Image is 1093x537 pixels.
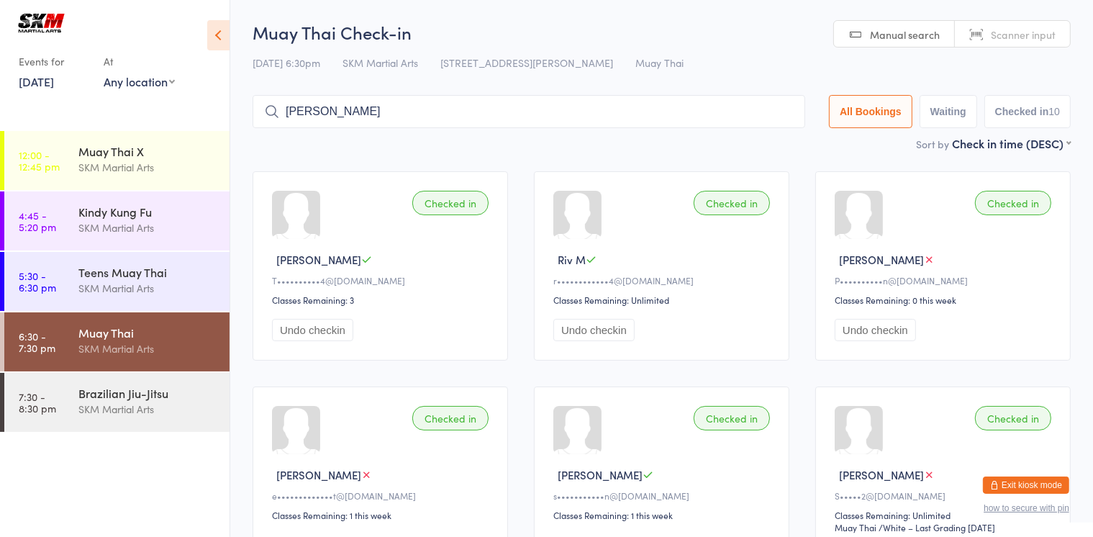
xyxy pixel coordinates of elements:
[984,95,1071,128] button: Checked in10
[343,55,418,70] span: SKM Martial Arts
[839,467,924,482] span: [PERSON_NAME]
[835,274,1056,286] div: P••••••••••n@[DOMAIN_NAME]
[975,406,1051,430] div: Checked in
[272,294,493,306] div: Classes Remaining: 3
[835,489,1056,502] div: S•••••2@[DOMAIN_NAME]
[19,149,60,172] time: 12:00 - 12:45 pm
[19,209,56,233] time: 4:45 - 5:20 pm
[694,406,770,430] div: Checked in
[19,50,89,73] div: Events for
[272,319,353,341] button: Undo checkin
[835,294,1056,306] div: Classes Remaining: 0 this week
[916,137,949,151] label: Sort by
[558,467,643,482] span: [PERSON_NAME]
[440,55,613,70] span: [STREET_ADDRESS][PERSON_NAME]
[4,312,230,371] a: 6:30 -7:30 pmMuay ThaiSKM Martial Arts
[78,220,217,236] div: SKM Martial Arts
[276,467,361,482] span: [PERSON_NAME]
[558,252,586,267] span: Riv M
[984,503,1069,513] button: how to secure with pin
[412,191,489,215] div: Checked in
[553,274,774,286] div: r••••••••••••4@[DOMAIN_NAME]
[952,135,1071,151] div: Check in time (DESC)
[839,252,924,267] span: [PERSON_NAME]
[835,509,1056,521] div: Classes Remaining: Unlimited
[553,489,774,502] div: s•••••••••••n@[DOMAIN_NAME]
[19,391,56,414] time: 7:30 - 8:30 pm
[272,274,493,286] div: T••••••••••4@[DOMAIN_NAME]
[19,73,54,89] a: [DATE]
[19,330,55,353] time: 6:30 - 7:30 pm
[835,521,876,533] div: Muay Thai
[253,95,805,128] input: Search
[4,373,230,432] a: 7:30 -8:30 pmBrazilian Jiu-JitsuSKM Martial Arts
[694,191,770,215] div: Checked in
[1048,106,1060,117] div: 10
[4,191,230,251] a: 4:45 -5:20 pmKindy Kung FuSKM Martial Arts
[879,521,995,533] span: / White – Last Grading [DATE]
[829,95,912,128] button: All Bookings
[920,95,977,128] button: Waiting
[4,252,230,311] a: 5:30 -6:30 pmTeens Muay ThaiSKM Martial Arts
[635,55,684,70] span: Muay Thai
[78,280,217,297] div: SKM Martial Arts
[272,489,493,502] div: e•••••••••••••t@[DOMAIN_NAME]
[78,143,217,159] div: Muay Thai X
[78,325,217,340] div: Muay Thai
[276,252,361,267] span: [PERSON_NAME]
[104,73,175,89] div: Any location
[975,191,1051,215] div: Checked in
[19,270,56,293] time: 5:30 - 6:30 pm
[553,319,635,341] button: Undo checkin
[78,204,217,220] div: Kindy Kung Fu
[104,50,175,73] div: At
[553,294,774,306] div: Classes Remaining: Unlimited
[14,11,68,35] img: SKM Martial Arts
[253,20,1071,44] h2: Muay Thai Check-in
[78,401,217,418] div: SKM Martial Arts
[272,509,493,521] div: Classes Remaining: 1 this week
[870,27,940,42] span: Manual search
[78,385,217,401] div: Brazilian Jiu-Jitsu
[412,406,489,430] div: Checked in
[4,131,230,190] a: 12:00 -12:45 pmMuay Thai XSKM Martial Arts
[991,27,1056,42] span: Scanner input
[78,159,217,176] div: SKM Martial Arts
[553,509,774,521] div: Classes Remaining: 1 this week
[835,319,916,341] button: Undo checkin
[253,55,320,70] span: [DATE] 6:30pm
[78,340,217,357] div: SKM Martial Arts
[983,477,1069,494] button: Exit kiosk mode
[78,264,217,280] div: Teens Muay Thai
